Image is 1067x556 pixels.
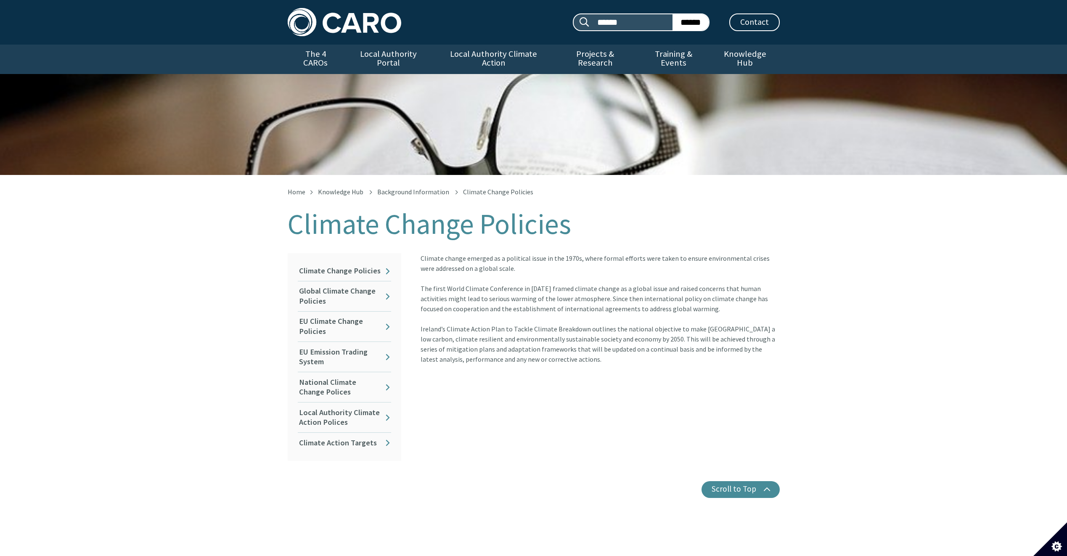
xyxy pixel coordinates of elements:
a: Local Authority Climate Action [434,45,553,74]
a: The 4 CAROs [288,45,344,74]
h1: Climate Change Policies [288,209,780,240]
a: Knowledge Hub [318,188,363,196]
a: Projects & Research [553,45,637,74]
a: Training & Events [637,45,710,74]
div: Climate change emerged as a political issue in the 1970s, where formal efforts were taken to ensu... [421,253,780,324]
a: Local Authority Portal [344,45,434,74]
a: National Climate Change Polices [298,372,391,402]
a: EU Emission Trading System [298,342,391,372]
span: Climate Change Policies [463,188,533,196]
a: Contact [729,13,780,31]
button: Scroll to Top [702,481,780,498]
a: Knowledge Hub [710,45,779,74]
a: Climate Action Targets [298,433,391,453]
button: Set cookie preferences [1033,522,1067,556]
div: Ireland’s Climate Action Plan to Tackle Climate Breakdown outlines the national objective to make... [421,324,780,364]
a: Home [288,188,305,196]
img: Caro logo [288,8,401,36]
a: Background Information [377,188,449,196]
a: Local Authority Climate Action Polices [298,402,391,432]
a: Global Climate Change Policies [298,281,391,311]
a: Climate Change Policies [298,261,391,281]
a: EU Climate Change Policies [298,312,391,342]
